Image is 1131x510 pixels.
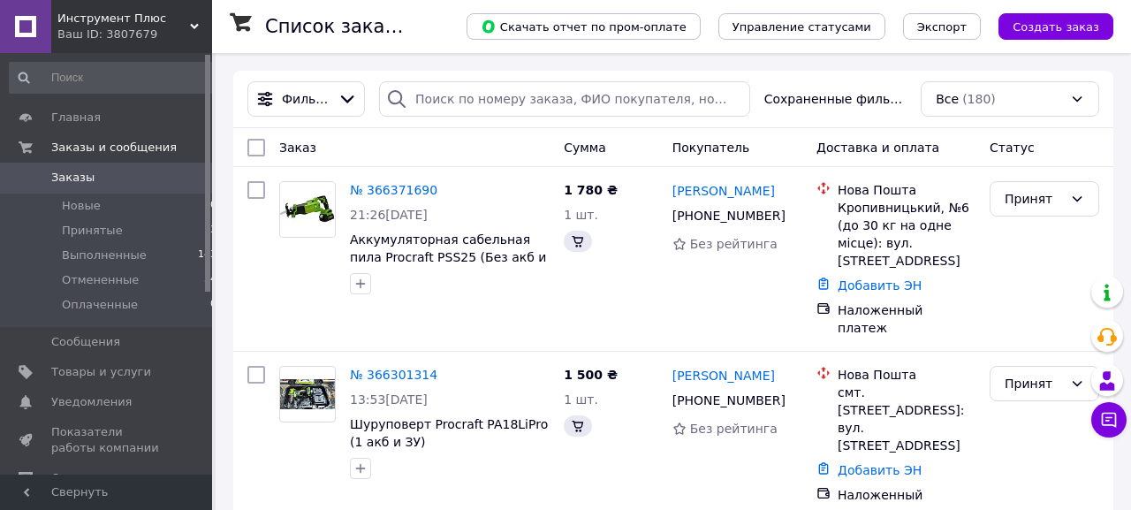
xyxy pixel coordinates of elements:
a: Фото товару [279,181,336,238]
span: Выполненные [62,247,147,263]
a: Фото товару [279,366,336,422]
span: Сообщения [51,334,120,350]
span: Доставка и оплата [816,141,939,155]
span: Заказ [279,141,316,155]
a: № 366371690 [350,183,437,197]
div: Наложенный платеж [838,301,975,337]
a: [PERSON_NAME] [672,182,775,200]
span: Показатели работы компании [51,424,163,456]
span: Инструмент Плюс [57,11,190,27]
button: Экспорт [903,13,981,40]
span: 3 [210,223,216,239]
button: Чат с покупателем [1091,402,1127,438]
span: Покупатель [672,141,750,155]
div: смт. [STREET_ADDRESS]: вул. [STREET_ADDRESS] [838,384,975,454]
h1: Список заказов [265,16,417,37]
span: Заказы и сообщения [51,140,177,156]
img: Фото товару [280,379,335,410]
input: Поиск [9,62,218,94]
a: [PERSON_NAME] [672,367,775,384]
span: Главная [51,110,101,126]
button: Управление статусами [718,13,885,40]
div: Ваш ID: 3807679 [57,27,212,42]
span: 0 [210,198,216,214]
span: Сумма [564,141,606,155]
span: 1 500 ₴ [564,368,618,382]
a: Создать заказ [981,19,1113,33]
button: Создать заказ [998,13,1113,40]
div: [PHONE_NUMBER] [669,203,788,228]
input: Поиск по номеру заказа, ФИО покупателя, номеру телефона, Email, номеру накладной [379,81,750,117]
span: Управление статусами [732,20,871,34]
a: Добавить ЭН [838,463,922,477]
span: (180) [962,92,996,106]
div: Принят [1005,189,1063,209]
span: Принятые [62,223,123,239]
span: Без рейтинга [690,422,778,436]
span: Сохраненные фильтры: [764,90,907,108]
span: Отмененные [62,272,139,288]
span: Новые [62,198,101,214]
span: 0 [210,297,216,313]
span: Экспорт [917,20,967,34]
img: Фото товару [280,182,335,237]
span: 1 шт. [564,208,598,222]
span: Заказы [51,170,95,186]
span: Фильтры [282,90,330,108]
span: 21:26[DATE] [350,208,428,222]
span: Создать заказ [1013,20,1099,34]
a: Добавить ЭН [838,278,922,293]
span: Все [936,90,959,108]
span: 1 шт. [564,392,598,407]
span: Без рейтинга [690,237,778,251]
span: Скачать отчет по пром-оплате [481,19,687,34]
span: 1 780 ₴ [564,183,618,197]
div: Нова Пошта [838,181,975,199]
div: Нова Пошта [838,366,975,384]
div: Кропивницький, №6 (до 30 кг на одне місце): вул. [STREET_ADDRESS] [838,199,975,270]
span: Отзывы [51,470,98,486]
span: Статус [990,141,1035,155]
span: Уведомления [51,394,132,410]
div: [PHONE_NUMBER] [669,388,788,413]
a: № 366301314 [350,368,437,382]
a: Шуруповерт Procraft PA18LiPro (1 акб и ЗУ) [350,417,548,449]
span: 13:53[DATE] [350,392,428,407]
span: 143 [198,247,216,263]
div: Принят [1005,374,1063,393]
button: Скачать отчет по пром-оплате [467,13,701,40]
span: 34 [204,272,216,288]
span: Оплаченные [62,297,138,313]
span: Товары и услуги [51,364,151,380]
a: Аккумуляторная сабельная пила Procraft PSS25 (Без акб и зу) [350,232,546,282]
